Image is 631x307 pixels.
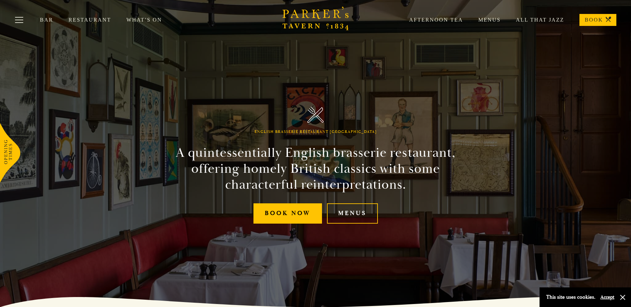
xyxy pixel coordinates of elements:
h1: English Brasserie Restaurant [GEOGRAPHIC_DATA] [254,130,377,134]
button: Accept [600,294,614,300]
a: Menus [327,203,378,224]
h2: A quintessentially English brasserie restaurant, offering homely British classics with some chara... [164,145,467,193]
button: Close and accept [619,294,626,301]
img: Parker's Tavern Brasserie Cambridge [307,107,324,123]
a: Book Now [253,203,322,224]
p: This site uses cookies. [546,292,595,302]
